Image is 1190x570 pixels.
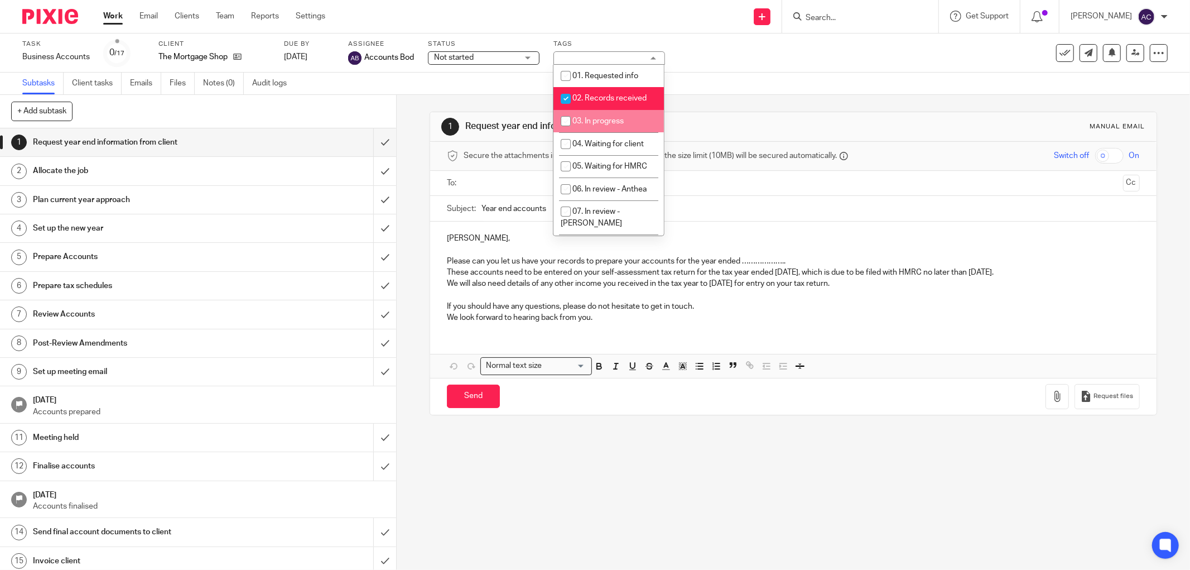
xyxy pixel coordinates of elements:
span: Request files [1094,392,1134,401]
h1: Prepare Accounts [33,248,253,265]
h1: Review Accounts [33,306,253,323]
p: Please can you let us have your records to prepare your accounts for the year ended ……………….. [447,256,1140,267]
label: Task [22,40,90,49]
span: 05. Waiting for HMRC [572,162,647,170]
div: 9 [11,364,27,380]
a: Work [103,11,123,22]
span: 07. In review - [PERSON_NAME] [561,208,622,227]
p: [PERSON_NAME] [1071,11,1132,22]
a: Client tasks [72,73,122,94]
a: Settings [296,11,325,22]
p: The Mortgage Shop [158,51,228,63]
label: To: [447,178,459,189]
div: 11 [11,430,27,446]
a: Clients [175,11,199,22]
span: 03. In progress [572,117,624,125]
div: 1 [441,118,459,136]
span: Switch off [1054,150,1090,161]
div: 7 [11,306,27,322]
a: Subtasks [22,73,64,94]
p: These accounts need to be entered on your self-assessment tax return for the tax year ended [DATE... [447,267,1140,278]
h1: Send final account documents to client [33,524,253,540]
a: Reports [251,11,279,22]
a: Audit logs [252,73,295,94]
h1: Request year end information from client [33,134,253,151]
h1: Set up meeting email [33,363,253,380]
label: Client [158,40,270,49]
span: Normal text size [483,360,544,372]
div: 8 [11,336,27,351]
div: 2 [11,164,27,179]
div: Business Accounts [22,51,90,63]
input: Search [804,13,905,23]
span: 04. Waiting for client [572,140,644,148]
h1: [DATE] [33,392,385,406]
h1: Post-Review Amendments [33,335,253,352]
h1: Meeting held [33,429,253,446]
div: 1 [11,135,27,150]
p: Accounts prepared [33,406,385,418]
label: Due by [284,40,334,49]
span: Get Support [966,12,1009,20]
img: Pixie [22,9,78,24]
a: Emails [130,73,161,94]
p: If you should have any questions, please do not hesitate to get in touch. [447,301,1140,312]
label: Assignee [348,40,414,49]
button: Request files [1075,384,1139,409]
div: 12 [11,458,27,474]
div: 6 [11,278,27,294]
div: Manual email [1090,122,1145,131]
div: 4 [11,221,27,236]
span: Accounts Bod [364,52,414,63]
div: 5 [11,250,27,265]
span: 02. Records received [572,94,647,102]
span: Secure the attachments in this message. Files exceeding the size limit (10MB) will be secured aut... [464,150,837,161]
div: 14 [11,525,27,540]
input: Send [447,385,500,409]
a: Notes (0) [203,73,244,94]
a: Email [139,11,158,22]
span: 01. Requested info [572,72,638,80]
a: Files [170,73,195,94]
h1: [DATE] [33,487,385,501]
img: svg%3E [348,51,362,65]
input: Search for option [545,360,585,372]
p: [PERSON_NAME], [447,233,1140,244]
p: Accounts finalised [33,501,385,512]
label: Tags [553,40,665,49]
h1: Set up the new year [33,220,253,237]
h1: Prepare tax schedules [33,277,253,294]
h1: Request year end information from client [465,121,817,132]
h1: Plan current year approach [33,191,253,208]
div: 0 [110,46,125,59]
div: 3 [11,192,27,208]
p: We look forward to hearing back from you. [447,312,1140,323]
img: svg%3E [1138,8,1155,26]
span: On [1129,150,1140,161]
div: Search for option [480,357,592,375]
button: Cc [1123,175,1140,191]
h1: Invoice client [33,553,253,569]
button: + Add subtask [11,102,73,121]
span: Not started [434,54,474,61]
span: [DATE] [284,53,307,61]
h1: Finalise accounts [33,458,253,475]
span: 06. In review - Anthea [572,185,647,193]
label: Status [428,40,539,49]
h1: Allocate the job [33,162,253,179]
p: We will also need details of any other income you received in the tax year to [DATE] for entry on... [447,278,1140,289]
div: 15 [11,553,27,569]
label: Subject: [447,203,476,214]
small: /17 [115,50,125,56]
a: Team [216,11,234,22]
